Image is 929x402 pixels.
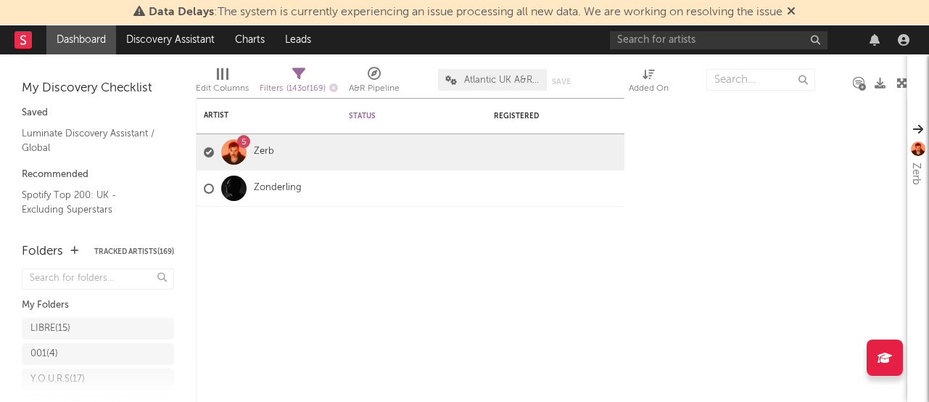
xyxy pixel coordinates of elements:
[552,78,571,86] button: Save
[30,345,58,363] div: 001 ( 4 )
[22,243,63,261] div: Folders
[629,80,669,97] div: Added On
[204,111,313,120] div: Artist
[149,7,783,18] span: : The system is currently experiencing an issue processing all new data. We are working on resolv...
[706,69,815,91] input: Search...
[149,7,214,18] span: Data Delays
[610,31,827,49] input: Search for artists
[22,126,160,155] a: Luminate Discovery Assistant / Global
[286,85,326,93] span: ( 143 of 169 )
[22,369,174,390] a: Y.O.U.R.S(17)
[275,25,321,54] a: Leads
[225,25,275,54] a: Charts
[494,112,581,120] div: Registered
[349,62,400,104] div: A&R Pipeline
[116,25,225,54] a: Discovery Assistant
[254,146,274,158] a: Zerb
[22,268,174,290] input: Search for folders...
[46,25,116,54] a: Dashboard
[22,343,174,365] a: 001(4)
[22,318,174,340] a: LIBRE(15)
[464,75,540,85] span: Atlantic UK A&R Pipeline
[22,80,174,97] div: My Discovery Checklist
[260,80,338,98] div: Filters
[30,320,70,337] div: LIBRE ( 15 )
[94,248,174,255] button: Tracked Artists(169)
[22,297,174,314] div: My Folders
[30,371,85,388] div: Y.O.U.R.S ( 17 )
[349,80,400,97] div: A&R Pipeline
[254,182,302,194] a: Zonderling
[349,112,443,120] div: Status
[196,80,249,97] div: Edit Columns
[196,62,249,104] div: Edit Columns
[787,7,796,18] span: Dismiss
[22,187,160,217] a: Spotify Top 200: UK - Excluding Superstars
[22,104,174,122] div: Saved
[260,62,338,104] div: Filters(143 of 169)
[907,163,925,185] div: Zerb
[22,166,174,184] div: Recommended
[629,62,669,104] div: Added On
